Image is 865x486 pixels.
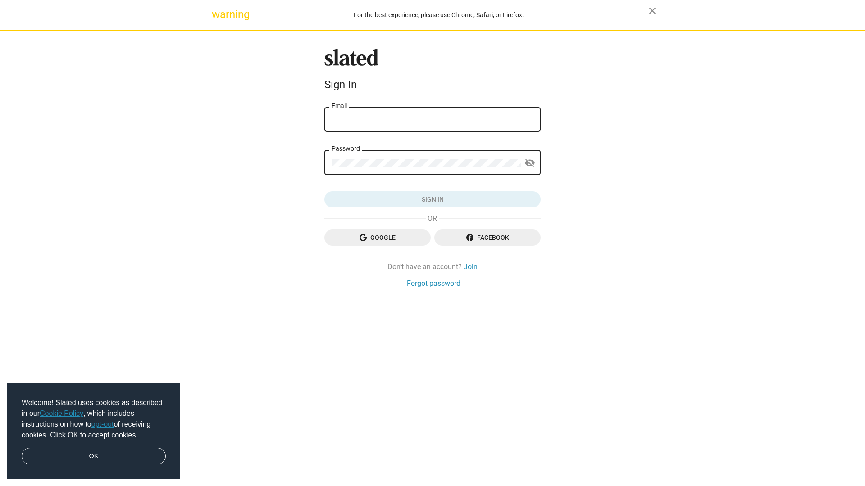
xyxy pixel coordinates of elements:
button: Facebook [434,229,541,246]
button: Show password [521,154,539,172]
a: Join [464,262,478,271]
a: opt-out [91,420,114,428]
sl-branding: Sign In [324,49,541,95]
a: Cookie Policy [40,409,83,417]
a: Forgot password [407,279,460,288]
div: For the best experience, please use Chrome, Safari, or Firefox. [229,9,649,21]
mat-icon: close [647,5,658,16]
a: dismiss cookie message [22,448,166,465]
div: cookieconsent [7,383,180,479]
span: Facebook [442,229,533,246]
mat-icon: visibility_off [524,156,535,170]
button: Google [324,229,431,246]
mat-icon: warning [212,9,223,20]
div: Don't have an account? [324,262,541,271]
span: Google [332,229,423,246]
span: Welcome! Slated uses cookies as described in our , which includes instructions on how to of recei... [22,397,166,441]
div: Sign In [324,78,541,91]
